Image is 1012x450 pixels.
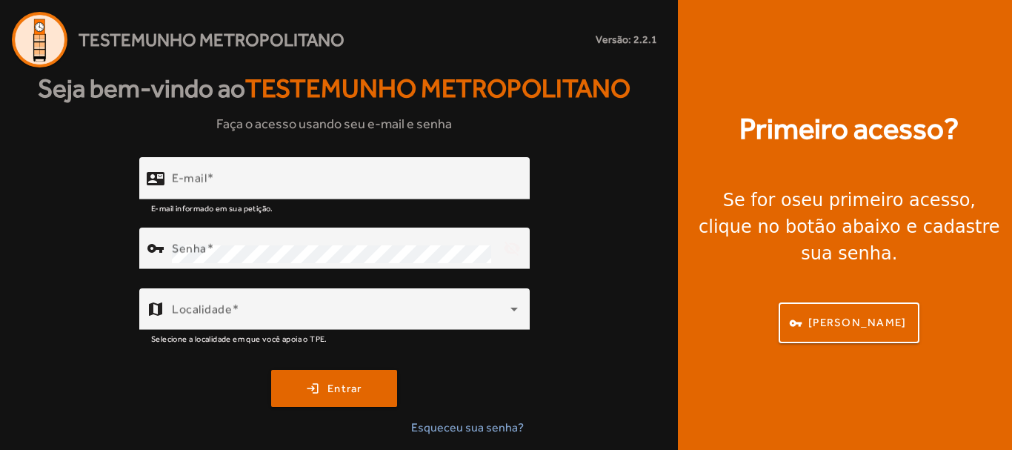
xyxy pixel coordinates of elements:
mat-hint: E-mail informado em sua petição. [151,199,273,216]
mat-icon: contact_mail [147,170,164,188]
span: Faça o acesso usando seu e-mail e senha [216,113,452,133]
strong: Primeiro acesso? [739,107,959,151]
small: Versão: 2.2.1 [596,32,657,47]
span: Entrar [327,380,362,397]
mat-hint: Selecione a localidade em que você apoia o TPE. [151,330,327,346]
mat-icon: visibility_off [494,231,530,266]
span: Esqueceu sua senha? [411,419,524,437]
mat-label: E-mail [172,171,207,185]
button: [PERSON_NAME] [779,302,919,343]
span: Testemunho Metropolitano [79,27,344,53]
span: [PERSON_NAME] [808,314,906,331]
img: Logo Agenda [12,12,67,67]
strong: Seja bem-vindo ao [38,69,630,108]
mat-icon: map [147,300,164,318]
mat-label: Localidade [172,302,232,317]
strong: seu primeiro acesso [792,190,971,211]
mat-label: Senha [172,242,207,256]
div: Se for o , clique no botão abaixo e cadastre sua senha. [696,187,1003,267]
button: Entrar [271,370,397,407]
mat-icon: vpn_key [147,239,164,257]
span: Testemunho Metropolitano [245,73,630,103]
